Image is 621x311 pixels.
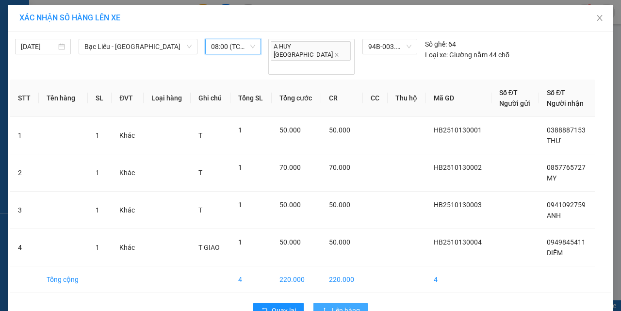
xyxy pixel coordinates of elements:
span: 1 [238,238,242,246]
span: 0857765727 [547,164,586,171]
span: DIỄM [547,249,563,257]
span: HB2510130004 [434,238,482,246]
span: HB2510130002 [434,164,482,171]
span: HB2510130001 [434,126,482,134]
span: Số ĐT [499,89,518,97]
span: 50.000 [279,238,301,246]
span: 0941092759 [547,201,586,209]
span: 0388887153 [547,126,586,134]
td: 220.000 [321,266,363,293]
span: Bạc Liêu - Sài Gòn [84,39,192,54]
div: 64 [425,39,456,49]
span: 70.000 [279,164,301,171]
span: 1 [238,201,242,209]
td: 4 [426,266,491,293]
th: Tổng SL [230,80,272,117]
span: 1 [96,244,99,251]
span: MY [547,174,556,182]
th: Loại hàng [144,80,191,117]
span: XÁC NHẬN SỐ HÀNG LÊN XE [19,13,120,22]
th: STT [10,80,39,117]
span: Số ghế: [425,39,447,49]
span: Người nhận [547,99,584,107]
span: HB2510130003 [434,201,482,209]
span: ANH [547,212,561,219]
span: 08:00 (TC) - 94B-003.51 [211,39,255,54]
span: 1 [96,206,99,214]
th: Tên hàng [39,80,88,117]
span: close [334,52,339,57]
span: THƯ [547,137,561,145]
span: 50.000 [279,201,301,209]
span: 50.000 [329,201,350,209]
span: T [198,206,202,214]
td: 2 [10,154,39,192]
span: 1 [96,131,99,139]
span: Loại xe: [425,49,448,60]
th: Tổng cước [272,80,321,117]
td: Khác [112,229,144,266]
span: 50.000 [279,126,301,134]
th: CC [363,80,388,117]
input: 13/10/2025 [21,41,56,52]
td: Khác [112,154,144,192]
span: 1 [238,164,242,171]
div: Giường nằm 44 chỗ [425,49,509,60]
th: CR [321,80,363,117]
span: T GIAO [198,244,220,251]
th: Thu hộ [388,80,426,117]
th: Mã GD [426,80,491,117]
span: 50.000 [329,126,350,134]
td: Khác [112,192,144,229]
th: ĐVT [112,80,144,117]
td: Tổng cộng [39,266,88,293]
td: Khác [112,117,144,154]
span: Số ĐT [547,89,565,97]
td: 4 [10,229,39,266]
span: close [596,14,604,22]
span: T [198,169,202,177]
td: 3 [10,192,39,229]
span: 94B-003.51 [368,39,411,54]
span: 0949845411 [547,238,586,246]
span: 70.000 [329,164,350,171]
td: 4 [230,266,272,293]
span: 50.000 [329,238,350,246]
span: A HUY [GEOGRAPHIC_DATA] [271,41,351,61]
th: Ghi chú [191,80,230,117]
span: 1 [96,169,99,177]
span: 1 [238,126,242,134]
span: T [198,131,202,139]
span: Người gửi [499,99,530,107]
button: Close [586,5,613,32]
td: 220.000 [272,266,321,293]
td: 1 [10,117,39,154]
span: down [186,44,192,49]
th: SL [88,80,112,117]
